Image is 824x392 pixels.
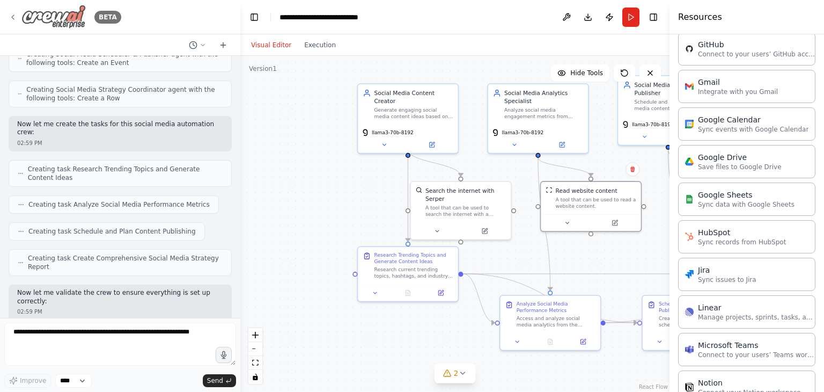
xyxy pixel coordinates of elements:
img: SerperDevTool [416,187,422,193]
button: Open in side panel [569,337,597,346]
p: Save files to Google Drive [698,163,782,171]
button: Open in side panel [409,140,455,150]
button: No output available [391,288,425,297]
div: BETA [94,11,121,24]
img: Logo [21,5,86,29]
img: GitHub [685,45,694,53]
button: Open in side panel [592,218,638,228]
div: ScrapeWebsiteToolRead website contentA tool that can be used to read a website content. [540,181,642,232]
g: Edge from f8728e29-36f9-4352-a517-24448cdc578f to 521a50ae-2676-4c37-a1c5-a36427093372 [606,318,637,326]
span: Creating task Research Trending Topics and Generate Content Ideas [28,165,223,182]
span: Hide Tools [570,69,603,77]
p: Now let me validate the crew to ensure everything is set up correctly: [17,289,223,306]
div: React Flow controls [248,328,262,384]
div: Version 1 [249,64,277,73]
img: Google Calendar [685,120,694,128]
div: Notion [698,378,801,388]
button: Open in side panel [461,226,507,236]
div: Search the internet with Serper [425,187,506,203]
div: Create a detailed publishing schedule for the generated content ideas based on the analytics insi... [659,315,738,328]
div: Social Media Scheduler & PublisherSchedule and manage social media content publishing across mult... [617,75,719,146]
a: React Flow attribution [639,384,668,390]
h4: Resources [678,11,722,24]
div: A tool that can be used to search the internet with a search_query. Supports different search typ... [425,205,506,217]
div: Analyze social media engagement metrics from {platform_list}, track performance trends, and provi... [504,107,583,120]
img: HubSpot [685,233,694,241]
div: GitHub [698,39,816,50]
div: Research Trending Topics and Generate Content IdeasResearch current trending topics, hashtags, an... [357,246,459,302]
div: Gmail [698,77,778,88]
p: Connect to your users’ Teams workspaces [698,351,816,359]
img: ScrapeWebsiteTool [546,187,552,193]
button: Hide Tools [551,64,609,82]
p: Sync data with Google Sheets [698,200,794,209]
button: Start a new chat [215,39,232,52]
p: Sync records from HubSpot [698,238,786,246]
button: Send [203,374,236,387]
img: Notion [685,383,694,391]
span: llama3-70b-8192 [632,121,674,128]
div: Jira [698,265,756,275]
span: Creating task Create Comprehensive Social Media Strategy Report [28,254,223,271]
div: Google Drive [698,152,782,163]
g: Edge from 03f338ae-59f3-4d85-b5c6-d4458bb84805 to 4c1f3a61-3e06-4017-8e56-e75cefb08150 [534,157,595,176]
g: Edge from f244daea-19f6-4d61-aa80-97cc9ddd3205 to 8d589cf3-f8ad-4db7-9159-8f2c0519e069 [464,270,779,278]
span: Creating task Schedule and Plan Content Publishing [28,227,196,236]
div: Generate engaging social media content ideas based on trending topics in {industry} and create co... [374,107,453,120]
button: Open in side panel [539,140,585,150]
g: Edge from c308100b-1e64-4069-8cec-b1a4efc9589c to 30e79db8-1dd8-4716-9813-4b0bf3cddc49 [404,149,465,176]
p: Connect to your users’ GitHub accounts [698,50,816,59]
button: Delete node [626,162,639,176]
button: fit view [248,356,262,370]
div: Analyze Social Media Performance Metrics [517,301,595,314]
div: SerperDevToolSearch the internet with SerperA tool that can be used to search the internet with a... [410,181,511,240]
div: 02:59 PM [17,308,223,316]
button: Hide right sidebar [646,10,661,25]
button: Click to speak your automation idea [216,347,232,363]
span: Creating Social Media Strategy Coordinator agent with the following tools: Create a Row [26,85,223,103]
button: Execution [298,39,342,52]
img: Gmail [685,82,694,91]
span: 2 [454,368,459,379]
div: Analyze Social Media Performance MetricsAccess and analyze social media analytics from the specif... [499,295,601,351]
button: Visual Editor [245,39,298,52]
span: Creating Social Media Scheduler & Publisher agent with the following tools: Create an Event [26,50,223,67]
button: No output available [533,337,568,346]
img: Google Sheets [685,195,694,204]
div: Research Trending Topics and Generate Content Ideas [374,252,453,265]
button: Switch to previous chat [185,39,210,52]
span: llama3-70b-8192 [372,129,414,136]
div: Social Media Scheduler & Publisher [635,81,713,97]
div: Read website content [556,187,617,195]
div: Social Media Content Creator [374,89,453,105]
div: Microsoft Teams [698,340,816,351]
g: Edge from 03f338ae-59f3-4d85-b5c6-d4458bb84805 to f8728e29-36f9-4352-a517-24448cdc578f [534,157,554,290]
span: Creating task Analyze Social Media Performance Metrics [28,200,210,209]
nav: breadcrumb [279,12,385,23]
p: Sync events with Google Calendar [698,125,808,134]
div: Schedule and Plan Content Publishing [659,301,738,314]
button: 2 [435,364,476,383]
div: Social Media Content CreatorGenerate engaging social media content ideas based on trending topics... [357,83,459,154]
img: Jira [685,270,694,279]
div: Google Sheets [698,190,794,200]
button: Open in side panel [427,288,455,297]
p: Integrate with you Gmail [698,88,778,96]
img: Linear [685,308,694,316]
p: Now let me create the tasks for this social media automation crew: [17,120,223,137]
g: Edge from f244daea-19f6-4d61-aa80-97cc9ddd3205 to f8728e29-36f9-4352-a517-24448cdc578f [464,270,495,326]
div: Linear [698,302,816,313]
div: Research current trending topics, hashtags, and industry news in {industry}. Generate 10-15 creat... [374,266,453,279]
div: Schedule and Plan Content PublishingCreate a detailed publishing schedule for the generated conte... [642,295,743,351]
g: Edge from c308100b-1e64-4069-8cec-b1a4efc9589c to f244daea-19f6-4d61-aa80-97cc9ddd3205 [404,149,412,241]
button: Improve [4,374,51,388]
span: Improve [20,376,46,385]
div: 02:59 PM [17,139,223,147]
img: Microsoft Teams [685,345,694,354]
div: A tool that can be used to read a website content. [556,197,636,209]
div: Social Media Analytics Specialist [504,89,583,105]
div: Google Calendar [698,114,808,125]
p: Sync issues to Jira [698,275,756,284]
img: Google Drive [685,157,694,166]
div: HubSpot [698,227,786,238]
